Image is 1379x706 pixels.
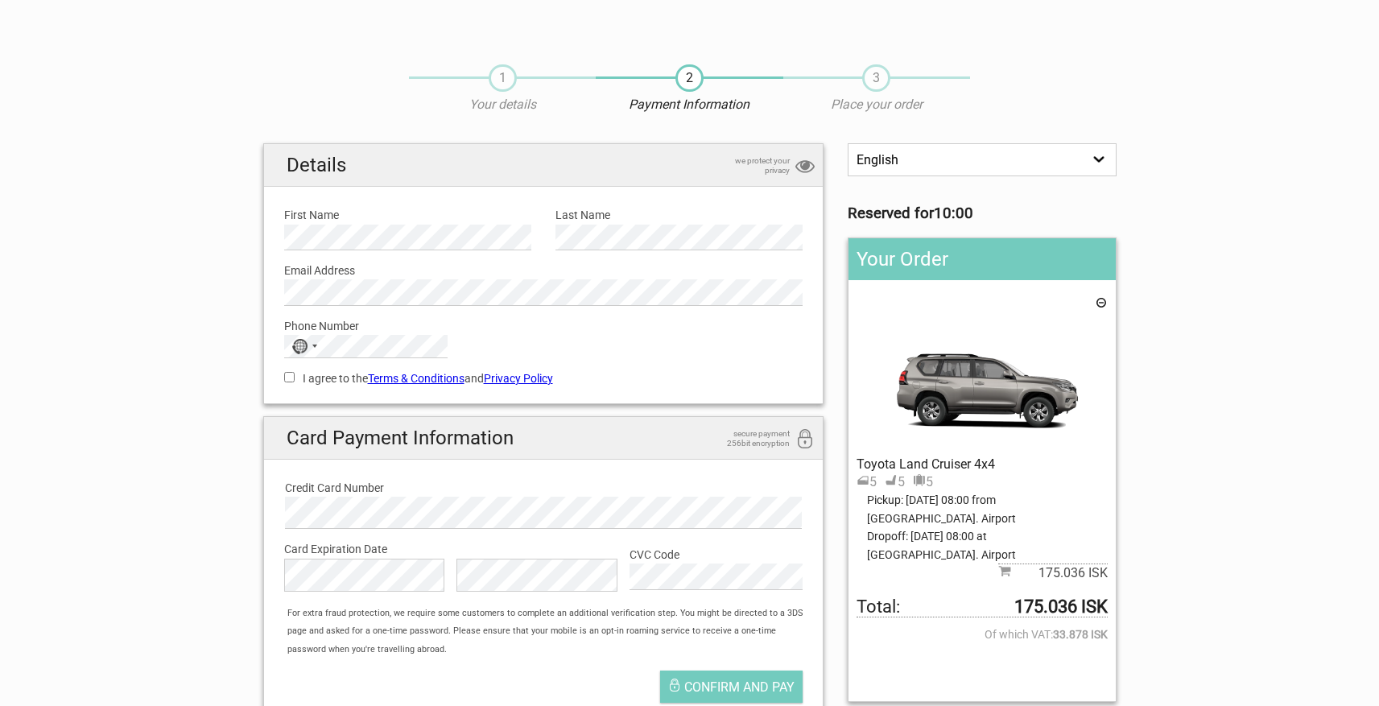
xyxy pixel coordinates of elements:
[857,527,1107,564] span: Dropoff: [DATE] 08:00 at [GEOGRAPHIC_DATA]. Airport
[795,429,815,451] i: 256bit encryption
[857,473,877,491] div: 5
[857,456,995,472] span: Toyota Land Cruiser 4x4
[264,417,824,460] h2: Card Payment Information
[284,540,803,558] label: Card Expiration Date
[489,64,517,92] span: 1
[368,372,464,385] a: Terms & Conditions
[555,206,803,224] label: Last Name
[285,479,803,497] label: Credit Card Number
[279,605,823,659] div: For extra fraud protection, we require some customers to complete an additional verification step...
[857,625,1107,643] span: Of which VAT:
[783,96,970,114] p: Place your order
[857,598,1107,617] span: Total to be paid
[1014,598,1108,616] strong: 175.036 ISK
[857,491,1107,527] span: Pickup: [DATE] 08:00 from [GEOGRAPHIC_DATA]. Airport
[660,671,803,703] button: Confirm and pay
[484,372,553,385] a: Privacy Policy
[709,156,790,175] span: we protect your privacy
[284,206,531,224] label: First Name
[934,204,973,222] strong: 10:00
[596,96,782,114] p: Payment Information
[862,64,890,92] span: 3
[1011,564,1108,582] span: 175.036 ISK
[857,314,1107,455] img: FFAR.png
[675,64,704,92] span: 2
[284,370,803,387] label: I agree to the and
[848,204,1116,222] h3: Reserved for
[264,144,824,187] h2: Details
[284,317,803,335] label: Phone Number
[1053,625,1108,643] strong: 33.878 ISK
[848,238,1115,280] h2: Your Order
[885,473,905,491] div: 5
[285,336,325,357] button: Selected country
[709,429,790,448] span: secure payment 256bit encryption
[409,96,596,114] p: Your details
[998,564,1108,582] span: Subtotal
[795,156,815,178] i: privacy protection
[684,679,795,695] span: Confirm and pay
[913,473,933,491] div: 5
[630,546,803,564] label: CVC Code
[284,262,803,279] label: Email Address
